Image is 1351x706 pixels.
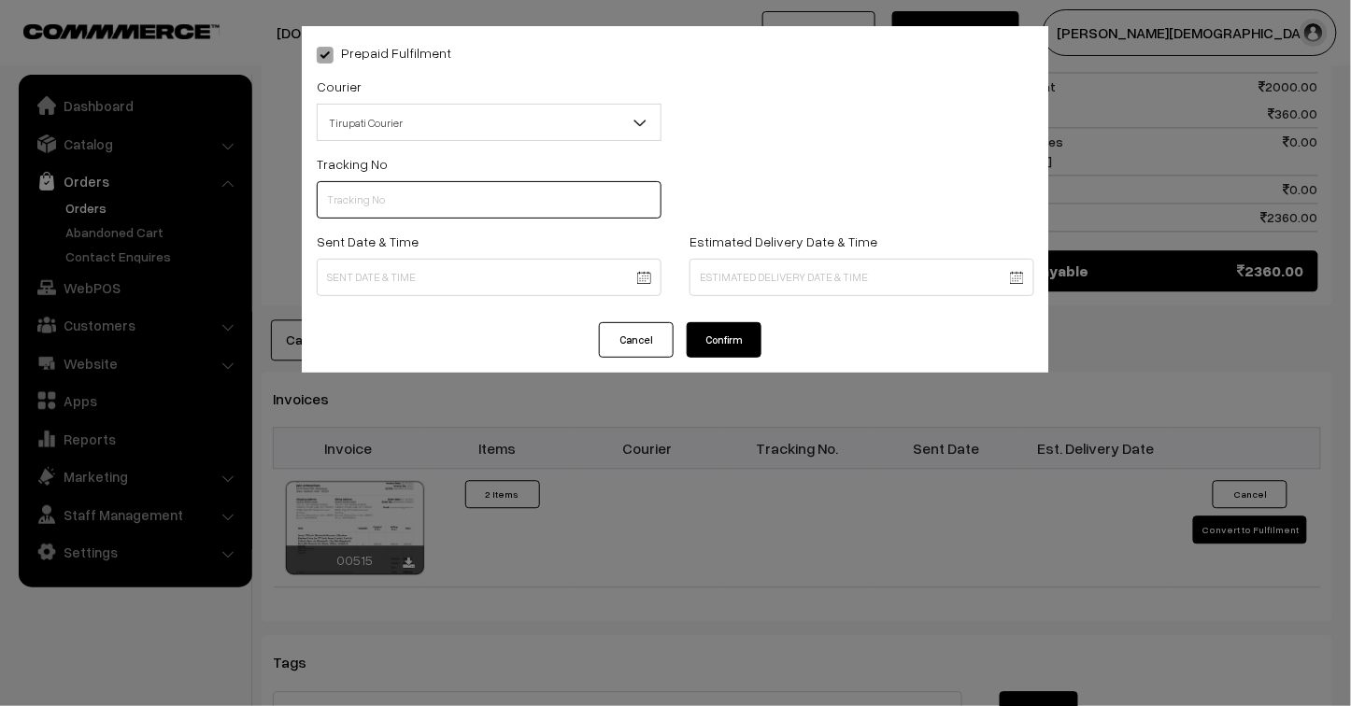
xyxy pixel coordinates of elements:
[317,154,388,174] label: Tracking No
[317,77,362,96] label: Courier
[317,232,419,251] label: Sent Date & Time
[317,104,661,141] span: Tirupati Courier
[599,322,674,358] button: Cancel
[317,181,661,219] input: Tracking No
[318,106,661,139] span: Tirupati Courier
[317,43,451,63] label: Prepaid Fulfilment
[317,259,661,296] input: Sent Date & Time
[687,322,761,358] button: Confirm
[690,232,877,251] label: Estimated Delivery Date & Time
[690,259,1034,296] input: Estimated Delivery Date & Time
